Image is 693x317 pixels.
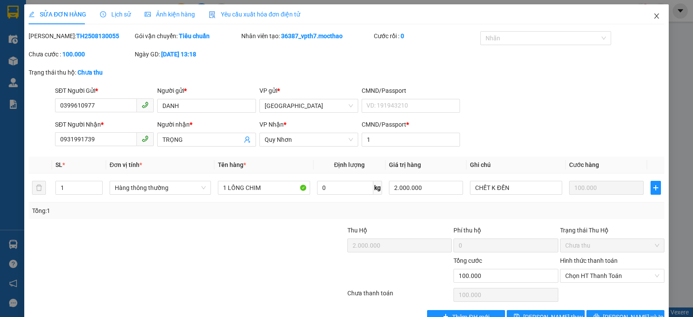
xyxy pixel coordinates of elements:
b: [DATE] 13:18 [161,51,196,58]
span: Yêu cầu xuất hóa đơn điện tử [209,11,300,18]
button: plus [651,181,661,195]
span: Tuy Hòa [265,99,353,112]
span: Chọn HT Thanh Toán [565,269,659,282]
span: Định lượng [334,161,365,168]
span: Đơn vị tính [110,161,142,168]
span: phone [142,135,149,142]
b: 0 [401,33,404,39]
button: delete [32,181,46,195]
b: Tiêu chuẩn [179,33,210,39]
span: picture [145,11,151,17]
span: Cước hàng [569,161,599,168]
th: Ghi chú [466,157,566,173]
div: CMND/Passport [362,120,460,129]
span: Thu Hộ [347,227,367,234]
span: SỬA ĐƠN HÀNG [29,11,86,18]
span: edit [29,11,35,17]
div: Chưa cước : [29,49,133,59]
span: Lịch sử [100,11,131,18]
div: SĐT Người Nhận [55,120,154,129]
span: clock-circle [100,11,106,17]
span: user-add [244,136,251,143]
div: Trạng thái Thu Hộ [560,225,664,235]
input: VD: Bàn, Ghế [218,181,310,195]
span: Tên hàng [218,161,246,168]
span: Hàng thông thường [115,181,206,194]
span: SL [55,161,62,168]
input: Ghi Chú [470,181,562,195]
b: 100.000 [62,51,85,58]
span: kg [373,181,382,195]
b: Chưa thu [78,69,103,76]
div: Phí thu hộ [453,225,558,239]
button: Close [644,4,669,29]
div: CMND/Passport [362,86,460,95]
div: SĐT Người Gửi [55,86,154,95]
img: icon [209,11,216,18]
span: Giá trị hàng [389,161,421,168]
input: 0 [569,181,643,195]
div: Trạng thái thu hộ: [29,68,160,77]
span: Chưa thu [565,239,659,252]
b: TH2508130055 [76,33,119,39]
span: Ảnh kiện hàng [145,11,195,18]
span: close [653,13,660,20]
span: phone [142,101,149,108]
div: Người gửi [157,86,256,95]
div: Ngày GD: [135,49,239,59]
label: Hình thức thanh toán [560,257,618,264]
span: VP Nhận [259,121,284,128]
div: Tổng: 1 [32,206,268,216]
div: Người nhận [157,120,256,129]
span: plus [651,184,661,191]
div: VP gửi [259,86,358,95]
span: Tổng cước [453,257,482,264]
div: Gói vận chuyển: [135,31,239,41]
div: Chưa thanh toán [346,288,453,304]
b: 36387_vpth7.mocthao [281,33,343,39]
div: [PERSON_NAME]: [29,31,133,41]
div: Cước rồi : [374,31,478,41]
span: Quy Nhơn [265,133,353,146]
div: Nhân viên tạo: [241,31,372,41]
